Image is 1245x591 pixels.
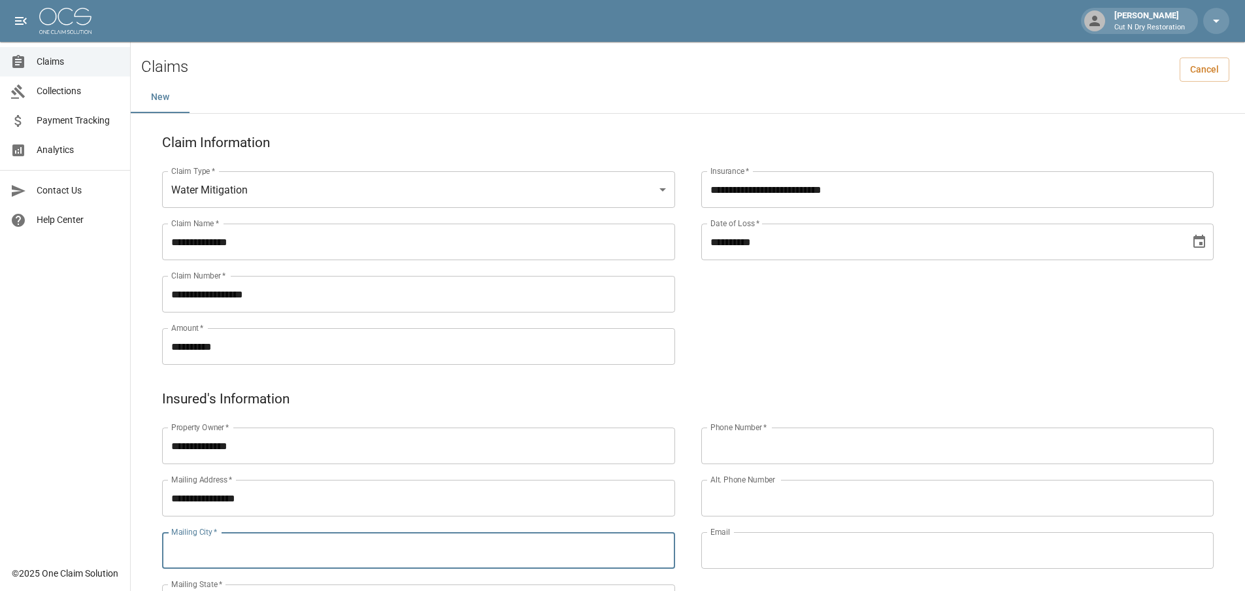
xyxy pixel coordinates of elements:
button: New [131,82,190,113]
span: Contact Us [37,184,120,197]
label: Mailing State [171,579,222,590]
img: ocs-logo-white-transparent.png [39,8,91,34]
h2: Claims [141,58,188,76]
label: Phone Number [710,422,767,433]
span: Claims [37,55,120,69]
button: open drawer [8,8,34,34]
label: Mailing City [171,526,218,537]
span: Help Center [37,213,120,227]
label: Email [710,526,730,537]
a: Cancel [1180,58,1229,82]
label: Property Owner [171,422,229,433]
span: Payment Tracking [37,114,120,127]
label: Amount [171,322,204,333]
label: Mailing Address [171,474,232,485]
div: dynamic tabs [131,82,1245,113]
label: Claim Number [171,270,225,281]
label: Insurance [710,165,749,177]
p: Cut N Dry Restoration [1114,22,1185,33]
div: Water Mitigation [162,171,675,208]
button: Choose date, selected date is Sep 6, 2025 [1186,229,1212,255]
label: Claim Name [171,218,219,229]
label: Date of Loss [710,218,759,229]
div: © 2025 One Claim Solution [12,567,118,580]
span: Collections [37,84,120,98]
label: Claim Type [171,165,215,177]
div: [PERSON_NAME] [1109,9,1190,33]
span: Analytics [37,143,120,157]
label: Alt. Phone Number [710,474,775,485]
